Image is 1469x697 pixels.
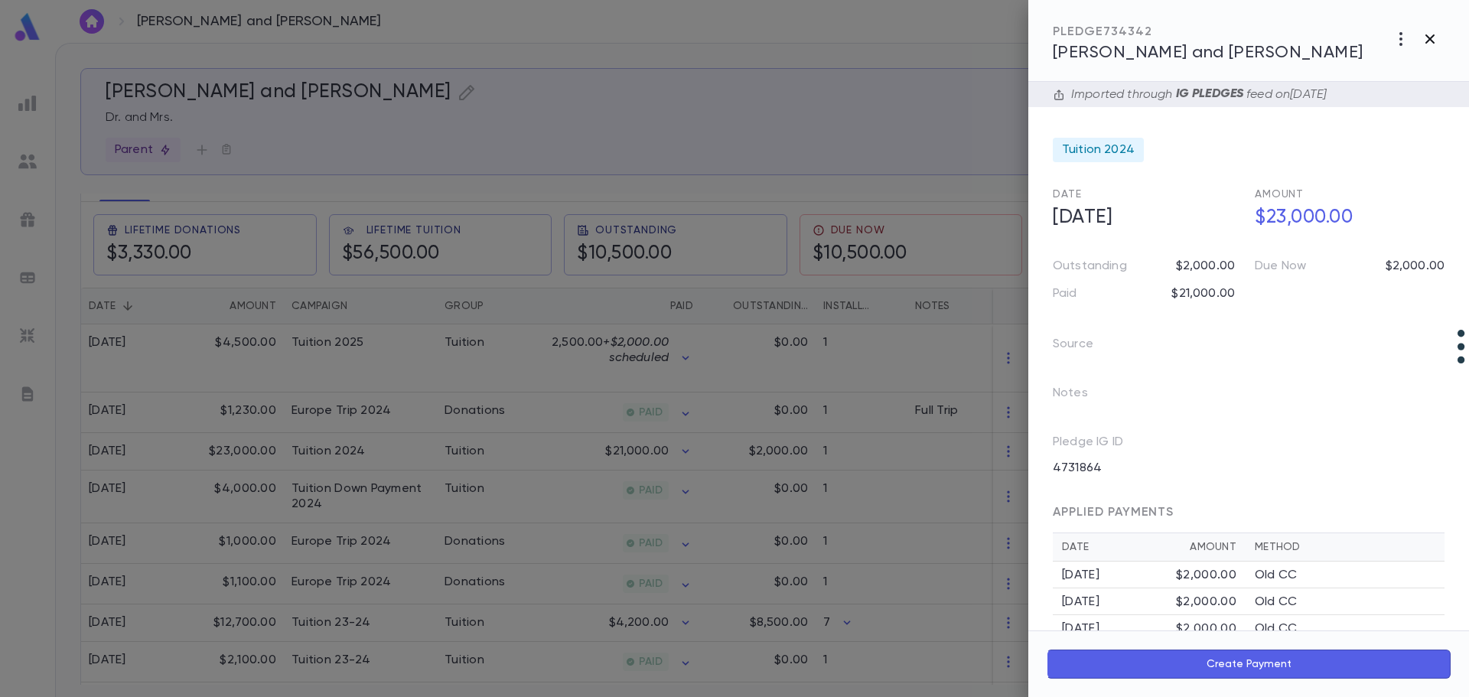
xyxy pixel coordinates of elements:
[1053,189,1081,200] span: Date
[1176,621,1236,637] div: $2,000.00
[1255,259,1306,274] p: Due Now
[1053,435,1123,456] p: Pledge IG ID
[1053,506,1174,519] span: APPLIED PAYMENTS
[1386,259,1445,274] p: $2,000.00
[1044,202,1243,234] h5: [DATE]
[1065,86,1326,103] div: Imported through feed on [DATE]
[1062,541,1190,553] div: Date
[1190,541,1236,553] div: Amount
[1255,189,1304,200] span: Amount
[1255,621,1297,637] p: Old CC
[1053,24,1363,40] div: PLEDGE 734342
[1173,86,1247,103] p: IG PLEDGES
[1053,44,1363,61] span: [PERSON_NAME] and [PERSON_NAME]
[1053,138,1144,162] div: Tuition 2024
[1062,621,1176,637] div: [DATE]
[1053,332,1118,363] p: Source
[1062,594,1176,610] div: [DATE]
[1246,202,1445,234] h5: $23,000.00
[1062,142,1135,158] span: Tuition 2024
[1044,456,1239,480] div: 4731864
[1053,259,1127,274] p: Outstanding
[1246,533,1445,562] th: Method
[1053,381,1112,412] p: Notes
[1171,286,1235,301] p: $21,000.00
[1062,568,1176,583] div: [DATE]
[1053,286,1077,301] p: Paid
[1255,594,1297,610] p: Old CC
[1047,650,1451,679] button: Create Payment
[1176,568,1236,583] div: $2,000.00
[1176,594,1236,610] div: $2,000.00
[1255,568,1297,583] p: Old CC
[1176,259,1235,274] p: $2,000.00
